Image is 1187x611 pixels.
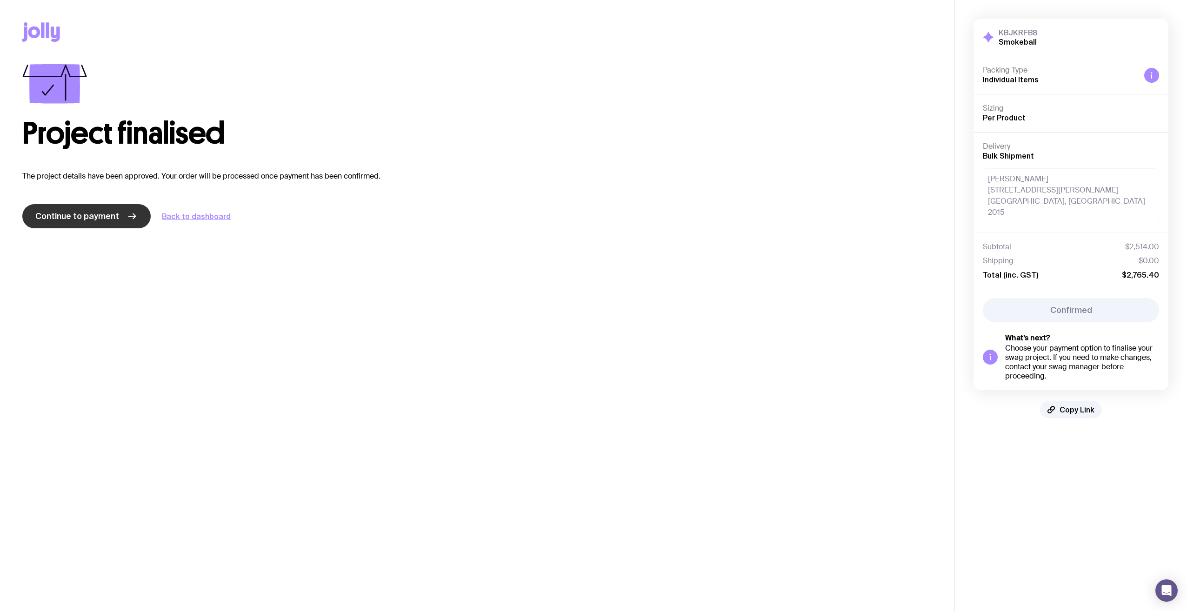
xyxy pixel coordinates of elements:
span: Continue to payment [35,211,119,222]
span: Individual Items [983,75,1039,84]
h4: Packing Type [983,66,1137,75]
div: Open Intercom Messenger [1155,579,1178,602]
h5: What’s next? [1005,333,1159,343]
p: The project details have been approved. Your order will be processed once payment has been confir... [22,171,932,182]
span: Per Product [983,113,1026,122]
a: Continue to payment [22,204,151,228]
a: Back to dashboard [162,211,231,222]
button: Copy Link [1040,401,1102,418]
span: Bulk Shipment [983,152,1034,160]
div: Choose your payment option to finalise your swag project. If you need to make changes, contact yo... [1005,344,1159,381]
span: Total (inc. GST) [983,270,1038,279]
h4: Delivery [983,142,1159,151]
h1: Project finalised [22,119,932,148]
span: Shipping [983,256,1014,266]
h4: Sizing [983,104,1159,113]
span: $2,514.00 [1125,242,1159,252]
span: $0.00 [1139,256,1159,266]
span: Subtotal [983,242,1011,252]
button: Confirmed [983,298,1159,322]
span: Copy Link [1060,405,1094,414]
h3: KBJKRFB8 [999,28,1038,37]
span: $2,765.40 [1122,270,1159,279]
div: [PERSON_NAME] [STREET_ADDRESS][PERSON_NAME] [GEOGRAPHIC_DATA], [GEOGRAPHIC_DATA] 2015 [983,168,1159,223]
h2: Smokeball [999,37,1038,46]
